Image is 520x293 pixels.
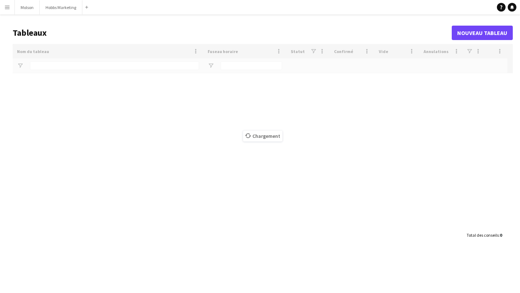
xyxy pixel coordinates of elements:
[500,232,502,238] span: 0
[13,27,452,38] h1: Tableaux
[40,0,82,14] button: Hobbs Marketing
[243,131,282,141] span: Chargement
[15,0,40,14] button: Molson
[467,228,502,242] div: :
[452,26,513,40] a: Nouveau tableau
[467,232,499,238] span: Total des conseils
